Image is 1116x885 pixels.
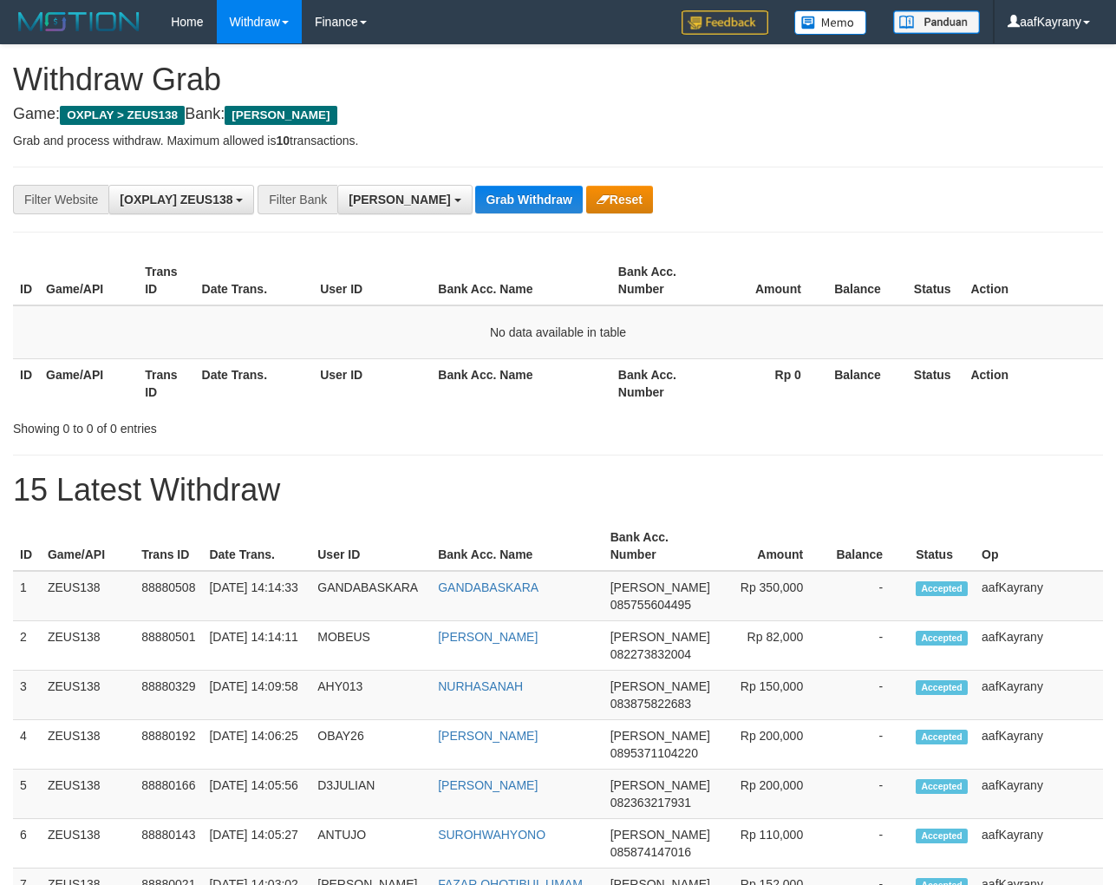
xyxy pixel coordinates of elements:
[41,720,134,770] td: ZEUS138
[438,828,545,842] a: SUROHWAHYONO
[310,720,431,770] td: OBAY26
[39,256,138,305] th: Game/API
[258,185,337,214] div: Filter Bank
[916,631,968,646] span: Accepted
[916,779,968,794] span: Accepted
[276,134,290,147] strong: 10
[349,193,450,206] span: [PERSON_NAME]
[225,106,336,125] span: [PERSON_NAME]
[310,770,431,819] td: D3JULIAN
[13,413,452,437] div: Showing 0 to 0 of 0 entries
[916,680,968,695] span: Accepted
[682,10,768,35] img: Feedback.jpg
[610,845,691,859] span: Copy 085874147016 to clipboard
[438,729,538,743] a: [PERSON_NAME]
[717,521,829,571] th: Amount
[108,185,254,214] button: [OXPLAY] ZEUS138
[610,746,698,760] span: Copy 0895371104220 to clipboard
[975,671,1103,720] td: aafKayrany
[310,819,431,869] td: ANTUJO
[827,358,907,408] th: Balance
[13,671,41,720] td: 3
[610,778,710,792] span: [PERSON_NAME]
[134,770,202,819] td: 88880166
[195,358,314,408] th: Date Trans.
[310,521,431,571] th: User ID
[610,697,691,711] span: Copy 083875822683 to clipboard
[202,621,310,671] td: [DATE] 14:14:11
[709,256,827,305] th: Amount
[611,358,710,408] th: Bank Acc. Number
[610,580,710,594] span: [PERSON_NAME]
[310,671,431,720] td: AHY013
[829,571,909,621] td: -
[717,770,829,819] td: Rp 200,000
[13,256,39,305] th: ID
[41,571,134,621] td: ZEUS138
[202,819,310,869] td: [DATE] 14:05:27
[717,621,829,671] td: Rp 82,000
[138,358,194,408] th: Trans ID
[202,521,310,571] th: Date Trans.
[610,729,710,743] span: [PERSON_NAME]
[13,621,41,671] td: 2
[313,358,431,408] th: User ID
[963,358,1103,408] th: Action
[438,580,538,594] a: GANDABASKARA
[610,828,710,842] span: [PERSON_NAME]
[13,106,1103,123] h4: Game: Bank:
[975,770,1103,819] td: aafKayrany
[610,647,691,661] span: Copy 082273832004 to clipboard
[41,770,134,819] td: ZEUS138
[916,730,968,744] span: Accepted
[195,256,314,305] th: Date Trans.
[829,819,909,869] td: -
[13,770,41,819] td: 5
[13,720,41,770] td: 4
[13,305,1103,359] td: No data available in table
[610,679,710,693] span: [PERSON_NAME]
[13,571,41,621] td: 1
[438,630,538,644] a: [PERSON_NAME]
[829,621,909,671] td: -
[310,571,431,621] td: GANDABASKARA
[909,521,975,571] th: Status
[41,521,134,571] th: Game/API
[975,621,1103,671] td: aafKayrany
[138,256,194,305] th: Trans ID
[39,358,138,408] th: Game/API
[134,571,202,621] td: 88880508
[431,358,611,408] th: Bank Acc. Name
[709,358,827,408] th: Rp 0
[717,720,829,770] td: Rp 200,000
[717,819,829,869] td: Rp 110,000
[916,581,968,596] span: Accepted
[202,571,310,621] td: [DATE] 14:14:33
[134,521,202,571] th: Trans ID
[13,473,1103,508] h1: 15 Latest Withdraw
[134,720,202,770] td: 88880192
[13,185,108,214] div: Filter Website
[431,256,611,305] th: Bank Acc. Name
[717,671,829,720] td: Rp 150,000
[202,720,310,770] td: [DATE] 14:06:25
[337,185,472,214] button: [PERSON_NAME]
[610,796,691,810] span: Copy 082363217931 to clipboard
[202,671,310,720] td: [DATE] 14:09:58
[963,256,1103,305] th: Action
[893,10,980,34] img: panduan.png
[907,256,964,305] th: Status
[975,571,1103,621] td: aafKayrany
[586,186,653,213] button: Reset
[610,630,710,644] span: [PERSON_NAME]
[907,358,964,408] th: Status
[438,679,523,693] a: NURHASANAH
[13,132,1103,149] p: Grab and process withdraw. Maximum allowed is transactions.
[134,671,202,720] td: 88880329
[829,770,909,819] td: -
[41,671,134,720] td: ZEUS138
[41,819,134,869] td: ZEUS138
[13,819,41,869] td: 6
[916,829,968,843] span: Accepted
[475,186,582,213] button: Grab Withdraw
